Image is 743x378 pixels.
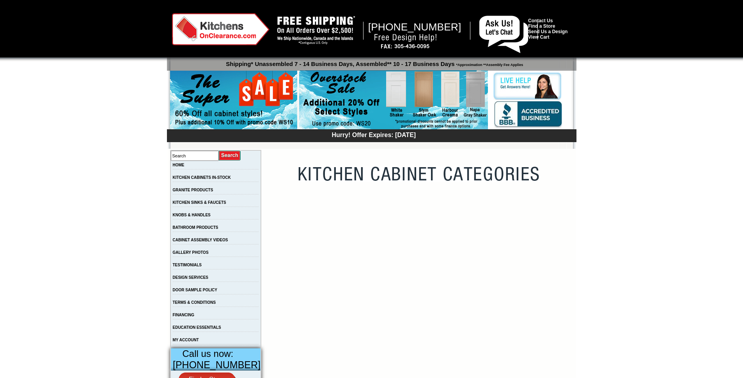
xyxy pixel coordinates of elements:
a: DOOR SAMPLE POLICY [173,288,217,292]
a: DESIGN SERVICES [173,275,209,280]
a: MY ACCOUNT [173,338,199,342]
a: BATHROOM PRODUCTS [173,225,218,230]
a: GRANITE PRODUCTS [173,188,213,192]
input: Submit [219,150,241,161]
a: TESTIMONIALS [173,263,202,267]
a: HOME [173,163,184,167]
a: KITCHEN CABINETS IN-STOCK [173,175,231,180]
a: View Cart [528,34,549,40]
a: EDUCATION ESSENTIALS [173,325,221,330]
a: Send Us a Design [528,29,567,34]
a: Find a Store [528,23,555,29]
a: FINANCING [173,313,195,317]
span: [PHONE_NUMBER] [173,359,261,370]
a: Contact Us [528,18,553,23]
span: Call us now: [183,348,234,359]
img: Kitchens on Clearance Logo [172,13,270,45]
p: Shipping* Unassembled 7 - 14 Business Days, Assembled** 10 - 17 Business Days [171,57,576,67]
a: CABINET ASSEMBLY VIDEOS [173,238,228,242]
a: GALLERY PHOTOS [173,250,209,255]
a: TERMS & CONDITIONS [173,300,216,305]
a: KITCHEN SINKS & FAUCETS [173,200,226,205]
span: [PHONE_NUMBER] [368,21,461,33]
div: Hurry! Offer Expires: [DATE] [171,130,576,139]
a: KNOBS & HANDLES [173,213,211,217]
span: *Approximation **Assembly Fee Applies [455,61,523,67]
